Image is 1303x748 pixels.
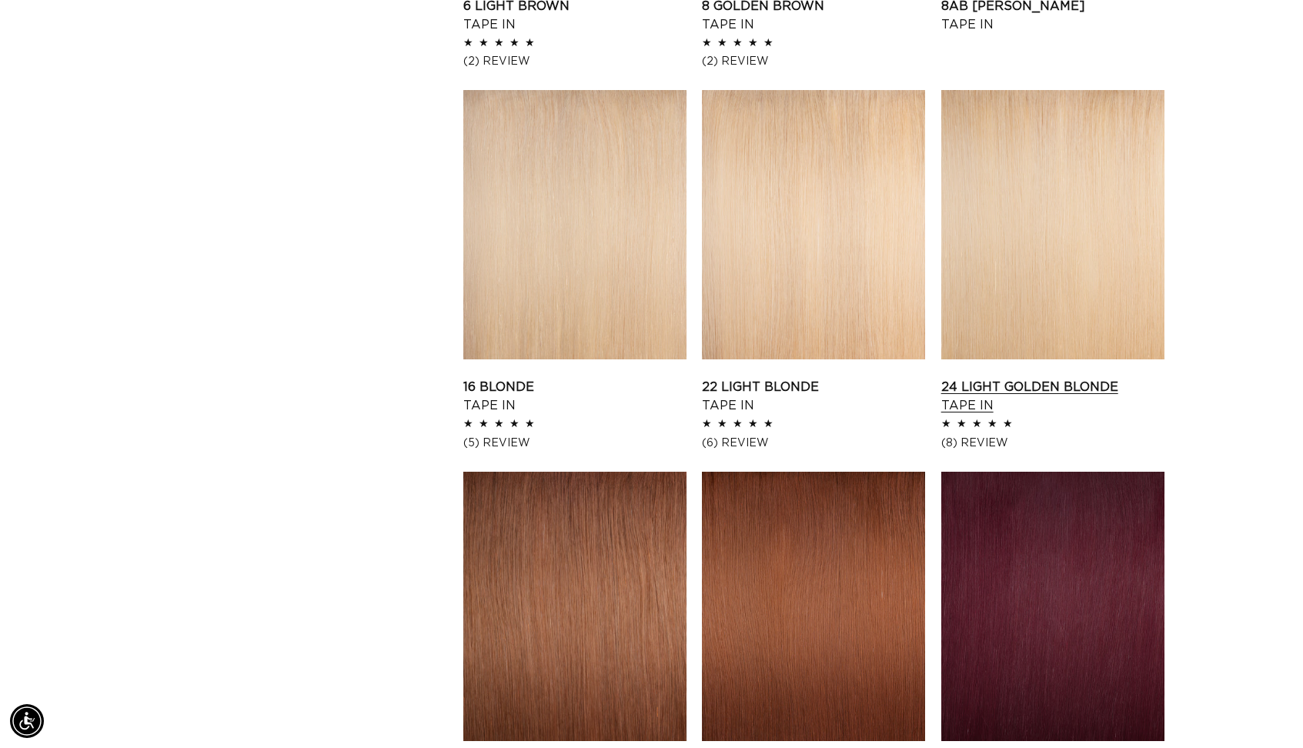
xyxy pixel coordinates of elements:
[1226,674,1303,748] iframe: Chat Widget
[941,378,1164,415] a: 24 Light Golden Blonde Tape In
[463,378,687,415] a: 16 Blonde Tape In
[702,378,925,415] a: 22 Light Blonde Tape In
[10,704,44,738] div: Accessibility Menu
